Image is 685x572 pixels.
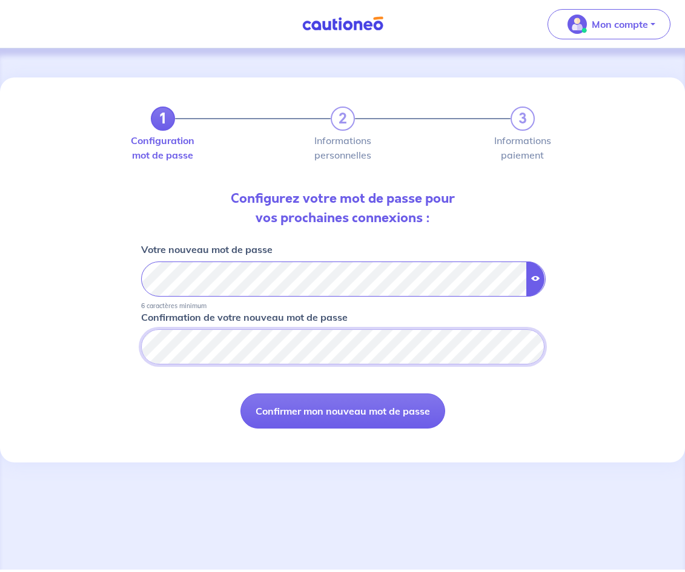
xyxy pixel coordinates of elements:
p: Confirmation de votre nouveau mot de passe [141,310,348,324]
p: 6 caractères minimum [141,301,207,310]
button: illu_account_valid_menu.svgMon compte [548,9,670,39]
p: Votre nouveau mot de passe [141,242,273,257]
img: Cautioneo [297,16,388,31]
p: Configurez votre mot de passe pour vos prochaines connexions : [141,189,544,228]
a: 1 [151,107,175,131]
img: illu_account_valid_menu.svg [568,15,587,34]
label: Informations paiement [511,136,535,160]
p: Mon compte [592,17,648,31]
button: Confirmer mon nouveau mot de passe [240,393,445,429]
label: Informations personnelles [331,136,355,160]
label: Configuration mot de passe [151,136,175,160]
